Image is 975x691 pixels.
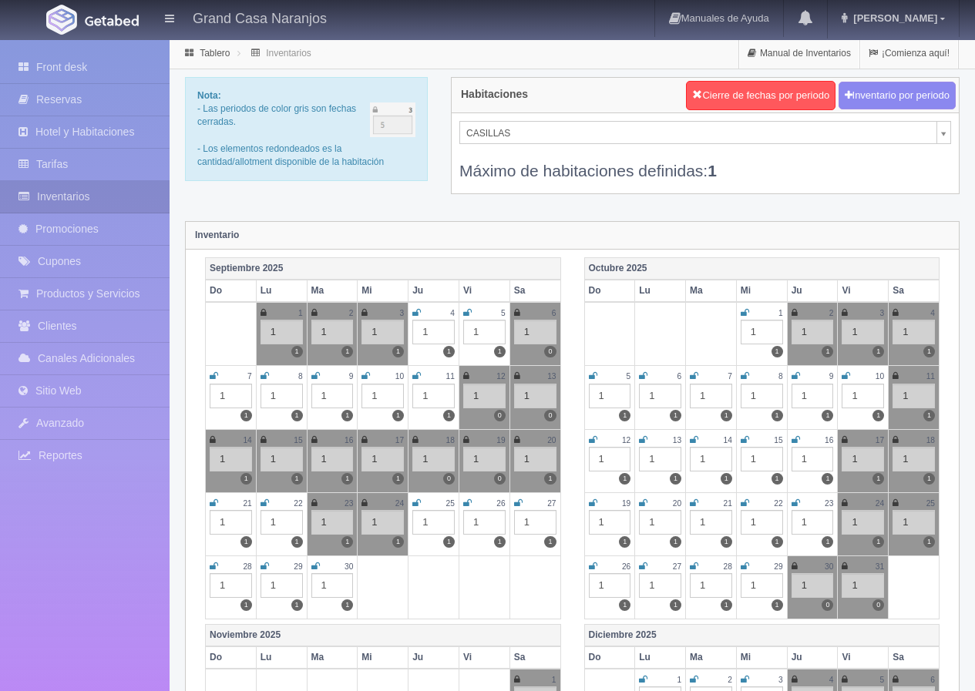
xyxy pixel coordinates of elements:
th: Diciembre 2025 [584,624,940,646]
small: 9 [349,372,354,381]
small: 24 [395,499,404,508]
div: 1 [412,320,455,344]
th: Ma [686,646,737,669]
label: 1 [772,536,783,548]
small: 28 [724,562,732,571]
small: 8 [298,372,303,381]
small: 20 [547,436,556,444]
label: 1 [721,599,732,611]
div: 1 [311,447,354,471]
small: 31 [876,562,884,571]
div: 1 [842,573,884,598]
div: 1 [412,384,455,408]
th: Sa [509,646,560,669]
small: 30 [345,562,353,571]
div: 1 [893,320,935,344]
th: Ju [408,646,459,669]
th: Sa [509,280,560,302]
div: 1 [741,320,783,344]
h4: Habitaciones [461,89,528,100]
label: 1 [392,410,404,421]
small: 28 [243,562,251,571]
div: 1 [589,447,631,471]
div: 1 [463,447,506,471]
label: 1 [341,346,353,357]
div: 1 [690,447,732,471]
img: Getabed [46,5,77,35]
div: 1 [842,384,884,408]
small: 17 [395,436,404,444]
small: 1 [552,676,556,684]
div: 1 [412,447,455,471]
th: Do [584,646,635,669]
th: Do [206,646,257,669]
div: 1 [210,510,252,535]
th: Vi [459,280,509,302]
small: 29 [774,562,782,571]
small: 11 [446,372,455,381]
label: 1 [544,473,556,485]
label: 1 [670,473,681,485]
small: 4 [930,309,935,317]
label: 1 [291,536,303,548]
a: Manual de Inventarios [739,39,859,69]
th: Ma [307,646,358,669]
label: 1 [772,346,783,357]
th: Do [206,280,257,302]
small: 1 [778,309,783,317]
small: 2 [728,676,732,684]
label: 1 [291,473,303,485]
small: 18 [446,436,455,444]
label: 1 [544,536,556,548]
div: - Las periodos de color gris son fechas cerradas. - Los elementos redondeados es la cantidad/allo... [185,77,428,181]
label: 1 [822,536,833,548]
label: 1 [872,473,884,485]
th: Ju [408,280,459,302]
th: Lu [635,280,686,302]
div: 1 [690,510,732,535]
label: 1 [721,410,732,421]
div: 1 [261,573,303,598]
th: Vi [459,646,509,669]
small: 4 [450,309,455,317]
div: 1 [261,320,303,344]
div: 1 [311,320,354,344]
small: 21 [724,499,732,508]
div: 1 [361,320,404,344]
label: 1 [341,473,353,485]
div: 1 [792,447,834,471]
button: Inventario por periodo [839,82,956,110]
label: 1 [291,346,303,357]
small: 12 [622,436,630,444]
small: 4 [829,676,834,684]
label: 1 [341,599,353,611]
small: 3 [778,676,783,684]
small: 12 [496,372,505,381]
small: 6 [930,676,935,684]
label: 0 [544,410,556,421]
label: 1 [923,473,935,485]
label: 1 [240,410,252,421]
small: 14 [243,436,251,444]
label: 1 [341,410,353,421]
th: Vi [838,280,889,302]
label: 1 [341,536,353,548]
label: 1 [619,410,630,421]
div: 1 [210,573,252,598]
label: 1 [392,346,404,357]
label: 0 [822,599,833,611]
th: Ju [787,646,838,669]
div: 1 [842,447,884,471]
small: 3 [399,309,404,317]
div: 1 [639,510,681,535]
label: 0 [544,346,556,357]
small: 3 [880,309,885,317]
div: 1 [792,384,834,408]
th: Mi [358,646,408,669]
div: 1 [589,573,631,598]
label: 1 [494,346,506,357]
small: 16 [825,436,833,444]
div: 1 [741,573,783,598]
div: 1 [311,384,354,408]
small: 27 [547,499,556,508]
